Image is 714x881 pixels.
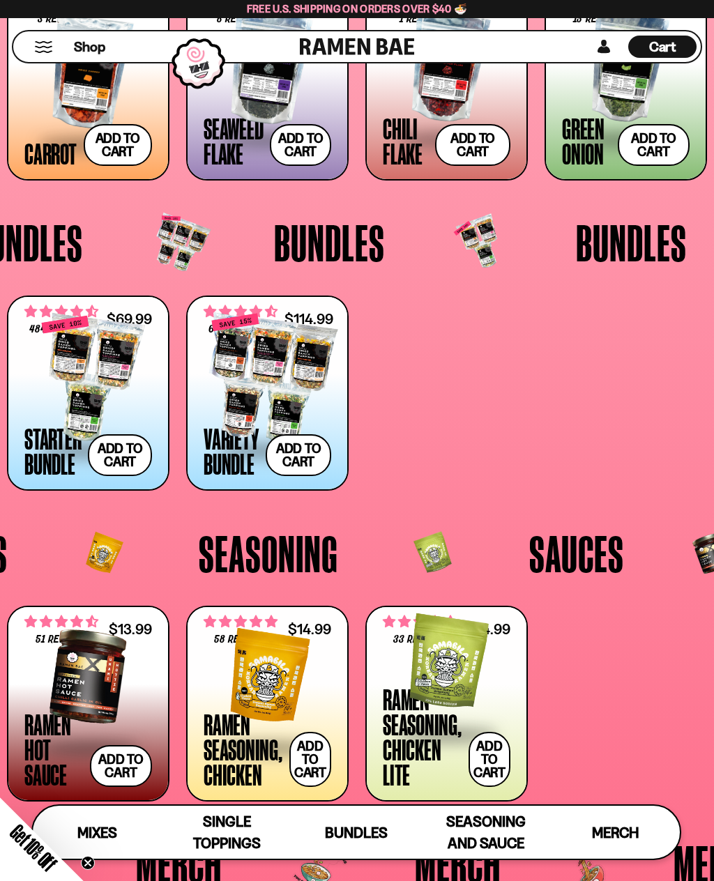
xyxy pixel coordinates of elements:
[562,116,611,166] div: Green Onion
[74,38,105,56] span: Shop
[618,124,690,166] button: Add to cart
[383,687,462,787] div: Ramen Seasoning, Chicken Lite
[186,606,349,801] a: 4.83 stars 58 reviews $14.99 Ramen Seasoning, Chicken Add to cart
[270,124,331,166] button: Add to cart
[204,116,263,166] div: Seaweed Flake
[77,824,117,841] span: Mixes
[6,820,61,875] span: Get 10% Off
[90,745,152,787] button: Add to cart
[186,296,349,491] a: 4.63 stars 6355 reviews $114.99 Variety Bundle Add to cart
[446,813,526,852] span: Seasoning and Sauce
[289,732,332,787] button: Add to cart
[7,296,169,491] a: 4.71 stars 4845 reviews $69.99 Starter Bundle Add to cart
[649,38,676,55] span: Cart
[576,217,687,268] span: Bundles
[162,806,292,859] a: Single Toppings
[592,824,639,841] span: Merch
[33,806,162,859] a: Mixes
[383,116,428,166] div: Chili Flake
[204,302,278,321] span: 4.63 stars
[88,434,152,476] button: Add to cart
[81,856,95,870] button: Close teaser
[274,217,385,268] span: Bundles
[193,813,261,852] span: Single Toppings
[291,806,421,859] a: Bundles
[204,712,282,787] div: Ramen Seasoning, Chicken
[84,124,153,166] button: Add to cart
[435,124,510,166] button: Add to cart
[204,426,259,476] div: Variety Bundle
[325,824,388,841] span: Bundles
[74,36,105,58] a: Shop
[24,712,83,787] div: Ramen Hot Sauce
[365,606,528,801] a: 5.00 stars 33 reviews $14.99 Ramen Seasoning, Chicken Lite Add to cart
[628,31,697,62] a: Cart
[247,2,468,15] span: Free U.S. Shipping on Orders over $40 🍜
[7,606,169,801] a: 4.71 stars 51 reviews $13.99 Ramen Hot Sauce Add to cart
[551,806,681,859] a: Merch
[266,434,331,476] button: Add to cart
[421,806,551,859] a: Seasoning and Sauce
[199,528,338,579] span: Seasoning
[469,732,511,787] button: Add to cart
[529,528,624,579] span: Sauces
[34,41,53,53] button: Mobile Menu Trigger
[24,302,98,321] span: 4.71 stars
[24,426,81,476] div: Starter Bundle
